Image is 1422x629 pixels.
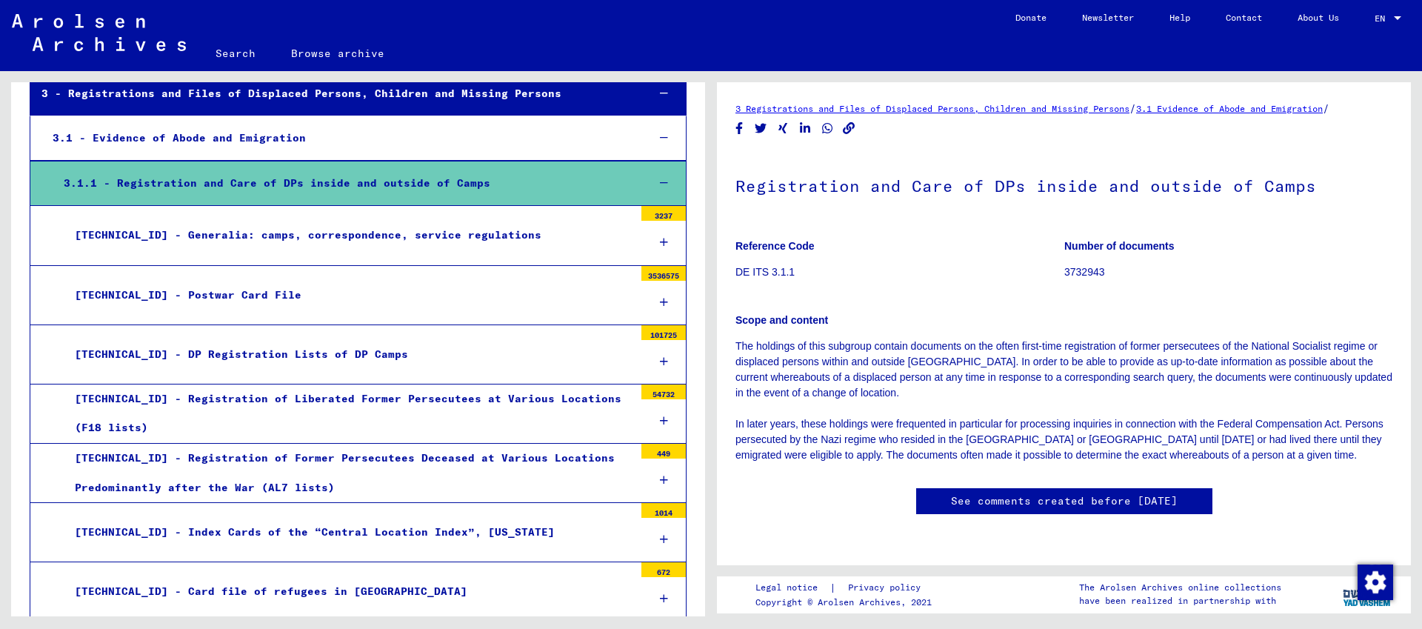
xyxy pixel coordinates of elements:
[1136,103,1323,114] a: 3.1 Evidence of Abode and Emigration
[64,385,634,442] div: [TECHNICAL_ID] - Registration of Liberated Former Persecutees at Various Locations (F18 lists)
[64,444,634,502] div: [TECHNICAL_ID] - Registration of Former Persecutees Deceased at Various Locations Predominantly a...
[641,325,686,340] div: 101725
[1129,101,1136,115] span: /
[12,14,186,51] img: Arolsen_neg.svg
[641,206,686,221] div: 3237
[1340,576,1395,613] img: yv_logo.png
[1358,565,1393,600] img: Change consent
[732,119,747,138] button: Share on Facebook
[735,264,1064,280] p: DE ITS 3.1.1
[273,36,402,71] a: Browse archive
[30,79,635,108] div: 3 - Registrations and Files of Displaced Persons, Children and Missing Persons
[755,580,938,596] div: |
[41,124,635,153] div: 3.1 - Evidence of Abode and Emigration
[1064,240,1175,252] b: Number of documents
[198,36,273,71] a: Search
[53,169,635,198] div: 3.1.1 - Registration and Care of DPs inside and outside of Camps
[64,577,634,606] div: [TECHNICAL_ID] - Card file of refugees in [GEOGRAPHIC_DATA]
[755,580,829,596] a: Legal notice
[641,385,686,399] div: 54732
[755,596,938,609] p: Copyright © Arolsen Archives, 2021
[64,518,634,547] div: [TECHNICAL_ID] - Index Cards of the “Central Location Index”, [US_STATE]
[735,240,815,252] b: Reference Code
[735,152,1392,217] h1: Registration and Care of DPs inside and outside of Camps
[753,119,769,138] button: Share on Twitter
[1323,101,1329,115] span: /
[64,281,634,310] div: [TECHNICAL_ID] - Postwar Card File
[1375,13,1391,24] span: EN
[775,119,791,138] button: Share on Xing
[1079,581,1281,594] p: The Arolsen Archives online collections
[820,119,835,138] button: Share on WhatsApp
[1064,264,1392,280] p: 3732943
[1079,594,1281,608] p: have been realized in partnership with
[641,562,686,577] div: 672
[735,314,828,326] b: Scope and content
[64,340,634,369] div: [TECHNICAL_ID] - DP Registration Lists of DP Camps
[641,503,686,518] div: 1014
[836,580,938,596] a: Privacy policy
[64,221,634,250] div: [TECHNICAL_ID] - Generalia: camps, correspondence, service regulations
[951,493,1178,509] a: See comments created before [DATE]
[735,103,1129,114] a: 3 Registrations and Files of Displaced Persons, Children and Missing Persons
[641,266,686,281] div: 3536575
[798,119,813,138] button: Share on LinkedIn
[841,119,857,138] button: Copy link
[641,444,686,459] div: 449
[735,339,1392,463] p: The holdings of this subgroup contain documents on the often first-time registration of former pe...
